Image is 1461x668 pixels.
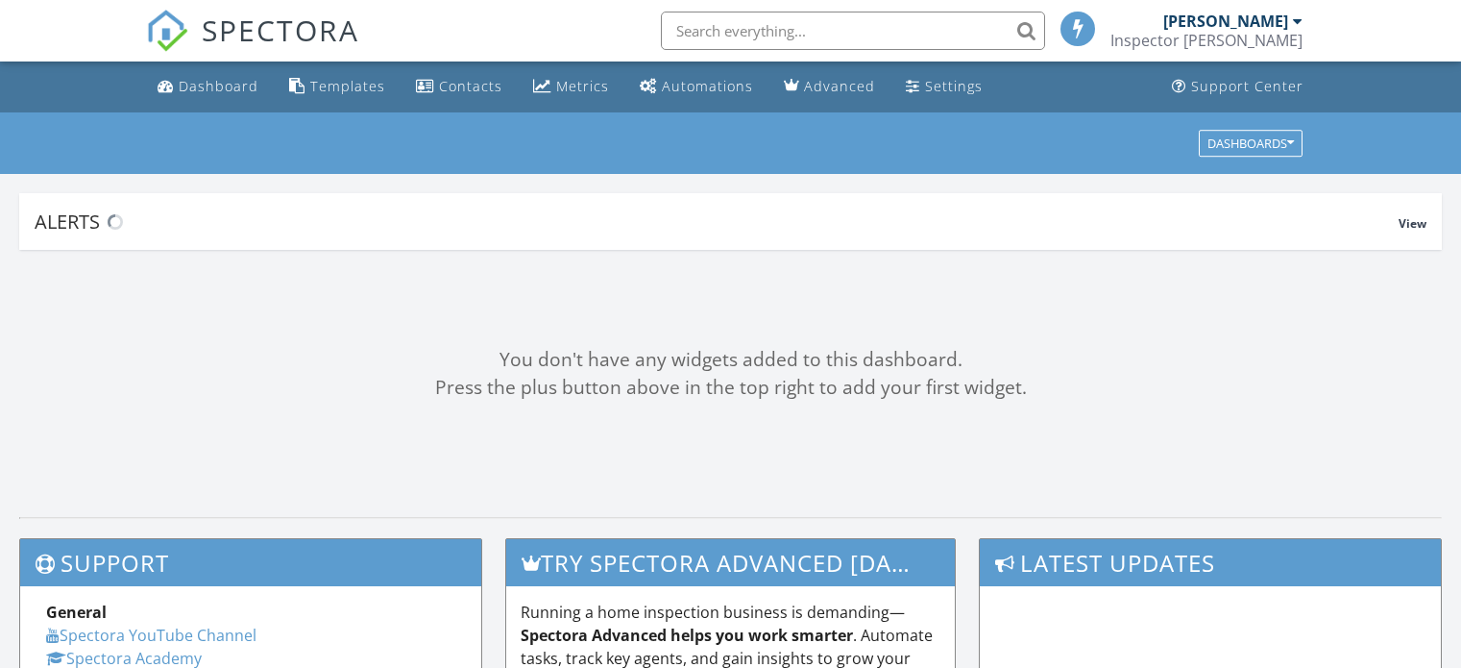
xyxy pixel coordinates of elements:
[525,69,617,105] a: Metrics
[146,26,359,66] a: SPECTORA
[1191,77,1303,95] div: Support Center
[35,209,1399,235] div: Alerts
[439,77,502,95] div: Contacts
[776,69,883,105] a: Advanced
[20,539,481,586] h3: Support
[898,69,990,105] a: Settings
[310,77,385,95] div: Templates
[19,346,1442,374] div: You don't have any widgets added to this dashboard.
[632,69,761,105] a: Automations (Basic)
[556,77,609,95] div: Metrics
[1199,130,1303,157] button: Dashboards
[980,539,1441,586] h3: Latest Updates
[179,77,258,95] div: Dashboard
[19,374,1442,402] div: Press the plus button above in the top right to add your first widget.
[1207,136,1294,150] div: Dashboards
[1399,215,1426,232] span: View
[1110,31,1303,50] div: Inspector Pat
[521,625,853,646] strong: Spectora Advanced helps you work smarter
[662,77,753,95] div: Automations
[506,539,956,586] h3: Try spectora advanced [DATE]
[46,625,256,646] a: Spectora YouTube Channel
[46,602,107,623] strong: General
[408,69,510,105] a: Contacts
[202,10,359,50] span: SPECTORA
[146,10,188,52] img: The Best Home Inspection Software - Spectora
[661,12,1045,50] input: Search everything...
[1163,12,1288,31] div: [PERSON_NAME]
[925,77,983,95] div: Settings
[804,77,875,95] div: Advanced
[281,69,393,105] a: Templates
[1164,69,1311,105] a: Support Center
[150,69,266,105] a: Dashboard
